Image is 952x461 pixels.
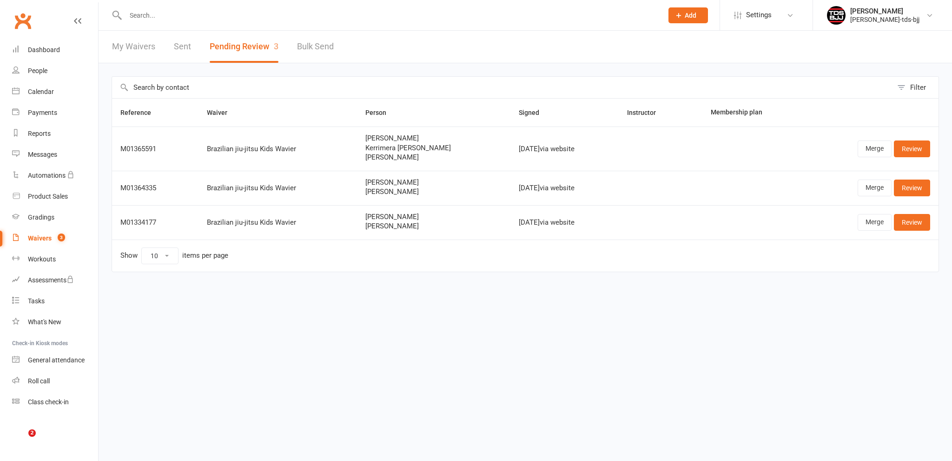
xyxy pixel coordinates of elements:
div: Dashboard [28,46,60,53]
div: Filter [910,82,926,93]
button: Add [668,7,708,23]
div: What's New [28,318,61,326]
button: Instructor [627,107,666,118]
span: [PERSON_NAME] [365,179,502,187]
div: Brazilian jiu-jitsu Kids Wavier [207,145,349,153]
a: Automations [12,165,98,186]
div: Brazilian jiu-jitsu Kids Wavier [207,219,349,227]
a: Waivers 3 [12,228,98,249]
div: Automations [28,172,66,179]
span: [PERSON_NAME] [365,188,502,196]
div: [DATE] via website [519,219,611,227]
span: [PERSON_NAME] [365,213,502,221]
a: Roll call [12,371,98,392]
button: Person [365,107,397,118]
a: My Waivers [112,31,155,63]
div: Roll call [28,377,50,385]
div: Brazilian jiu-jitsu Kids Wavier [207,184,349,192]
div: Class check-in [28,398,69,406]
span: Instructor [627,109,666,116]
button: Signed [519,107,549,118]
span: [PERSON_NAME] [365,134,502,142]
span: 3 [274,41,278,51]
a: Payments [12,102,98,123]
button: Filter [892,77,939,98]
div: M01334177 [120,219,190,227]
div: [DATE] via website [519,145,611,153]
a: Merge [858,180,892,196]
span: Waiver [207,109,238,116]
span: [PERSON_NAME] [365,154,502,161]
button: Waiver [207,107,238,118]
div: General attendance [28,356,85,364]
div: People [28,67,47,74]
span: [PERSON_NAME] [365,222,502,230]
div: Calendar [28,88,54,95]
a: Calendar [12,81,98,102]
a: Assessments [12,270,98,291]
div: Reports [28,130,51,137]
div: Product Sales [28,193,68,200]
div: Payments [28,109,57,116]
a: People [12,60,98,81]
span: Reference [120,109,161,116]
a: Merge [858,214,892,231]
div: M01365591 [120,145,190,153]
button: Reference [120,107,161,118]
div: [PERSON_NAME] [850,7,919,15]
span: Add [685,12,696,19]
div: M01364335 [120,184,190,192]
a: Clubworx [11,9,34,33]
div: Workouts [28,255,56,263]
iframe: Intercom live chat [9,429,32,452]
div: Gradings [28,214,54,221]
a: Gradings [12,207,98,228]
a: Merge [858,140,892,157]
a: Review [894,180,930,196]
a: Product Sales [12,186,98,207]
a: Messages [12,144,98,165]
a: Class kiosk mode [12,392,98,413]
span: Kerrimera [PERSON_NAME] [365,144,502,152]
img: thumb_image1696914579.png [827,6,846,25]
span: Settings [746,5,772,26]
div: Messages [28,151,57,158]
div: [DATE] via website [519,184,611,192]
span: Person [365,109,397,116]
div: items per page [182,252,228,260]
div: Assessments [28,276,74,284]
input: Search by contact [112,77,892,98]
div: Waivers [28,234,52,242]
input: Search... [123,9,657,22]
span: 2 [28,429,36,437]
a: Dashboard [12,40,98,60]
a: What's New [12,312,98,333]
div: Tasks [28,297,45,305]
a: Review [894,140,930,157]
span: 3 [58,234,65,241]
a: Review [894,214,930,231]
a: Tasks [12,291,98,312]
a: General attendance kiosk mode [12,350,98,371]
a: Sent [174,31,191,63]
th: Membership plan [702,99,805,127]
a: Workouts [12,249,98,270]
div: [PERSON_NAME]-tds-bjj [850,15,919,24]
div: Show [120,247,228,264]
button: Pending Review3 [210,31,278,63]
span: Signed [519,109,549,116]
a: Bulk Send [297,31,334,63]
a: Reports [12,123,98,144]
